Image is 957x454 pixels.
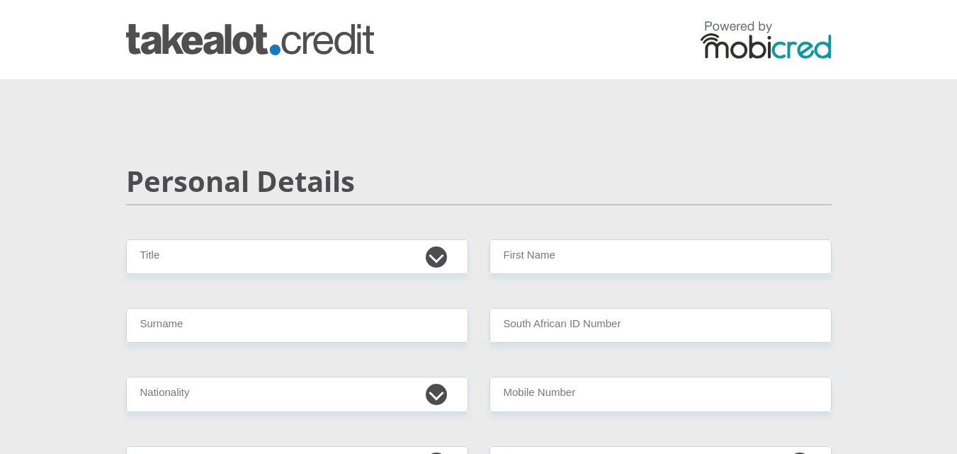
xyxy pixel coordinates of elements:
h2: Personal Details [126,164,832,198]
input: Surname [126,308,468,343]
img: takealot_credit logo [126,24,374,55]
input: First Name [489,239,832,274]
img: powered by mobicred logo [701,21,832,59]
input: Contact Number [489,377,832,412]
input: ID Number [489,308,832,343]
